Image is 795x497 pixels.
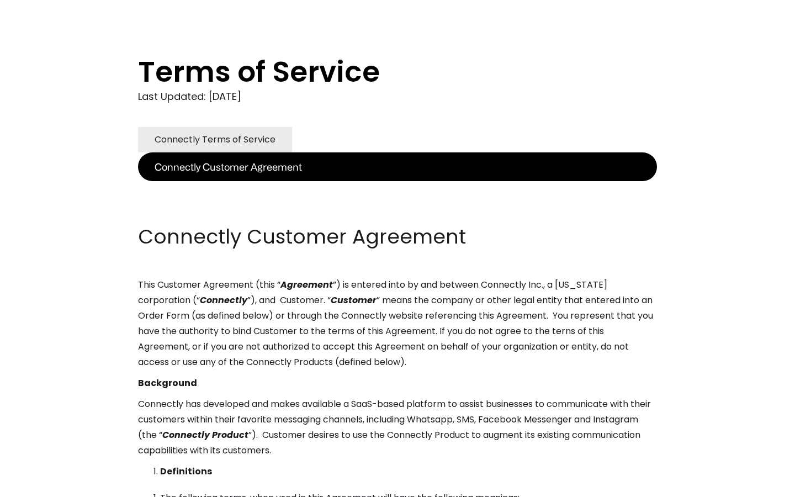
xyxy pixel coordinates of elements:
[138,377,197,389] strong: Background
[138,223,657,251] h2: Connectly Customer Agreement
[138,55,613,88] h1: Terms of Service
[160,465,212,478] strong: Definitions
[138,202,657,218] p: ‍
[22,478,66,493] ul: Language list
[331,294,377,306] em: Customer
[280,278,333,291] em: Agreement
[138,181,657,197] p: ‍
[200,294,247,306] em: Connectly
[138,396,657,458] p: Connectly has developed and makes available a SaaS-based platform to assist businesses to communi...
[11,477,66,493] aside: Language selected: English
[138,88,657,105] div: Last Updated: [DATE]
[155,132,275,147] div: Connectly Terms of Service
[155,159,302,175] div: Connectly Customer Agreement
[138,277,657,370] p: This Customer Agreement (this “ ”) is entered into by and between Connectly Inc., a [US_STATE] co...
[162,429,248,441] em: Connectly Product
